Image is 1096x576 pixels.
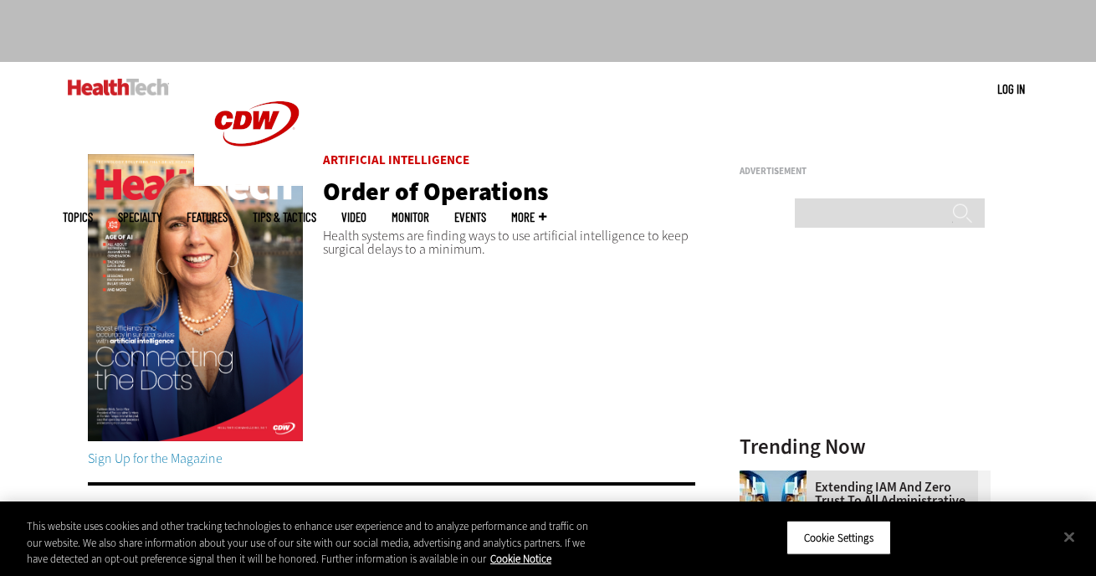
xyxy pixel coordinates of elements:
button: Close [1051,518,1088,555]
h3: Departments [88,482,695,540]
div: This website uses cookies and other tracking technologies to enhance user experience and to analy... [27,518,603,568]
img: Home [68,79,169,95]
a: Extending IAM and Zero Trust to All Administrative Accounts [740,481,981,521]
span: Specialty [118,211,161,224]
a: MonITor [392,211,429,224]
img: HLTECH_Q225_C1.jpg [88,154,303,441]
a: Sign Up for the Magazine [88,450,223,467]
a: Events [454,211,486,224]
button: Cookie Settings [786,520,891,555]
div: Health systems are finding ways to use artificial intelligence to keep surgical delays to a minimum. [323,154,695,256]
span: More [511,211,546,224]
span: Topics [63,211,93,224]
a: Video [341,211,366,224]
a: abstract image of woman with pixelated face [740,471,815,484]
a: More information about your privacy [490,552,551,566]
img: Home [194,62,320,186]
a: Log in [997,81,1025,96]
a: Features [187,211,228,224]
div: User menu [997,80,1025,98]
img: abstract image of woman with pixelated face [740,471,807,537]
a: Tips & Tactics [253,211,316,224]
a: CDW [194,172,320,190]
iframe: advertisement [740,183,991,392]
h3: Trending Now [740,436,991,457]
